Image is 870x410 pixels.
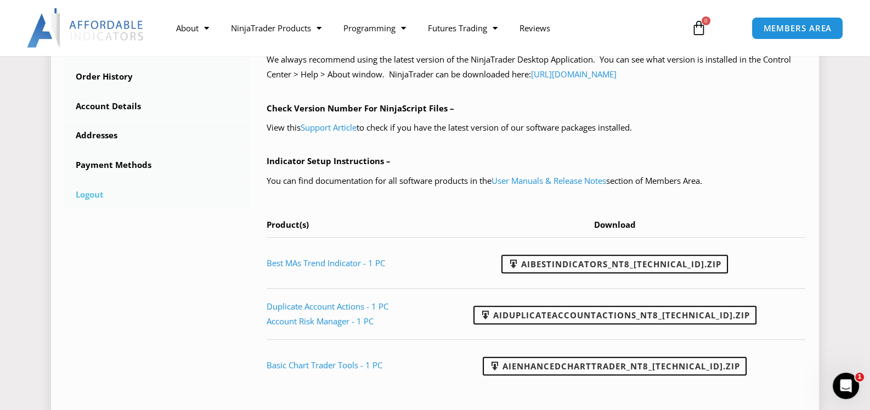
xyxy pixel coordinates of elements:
[509,15,561,41] a: Reviews
[531,69,617,80] a: [URL][DOMAIN_NAME]
[267,52,806,83] p: We always recommend using the latest version of the NinjaTrader Desktop Application. You can see ...
[65,92,250,121] a: Account Details
[267,103,454,114] b: Check Version Number For NinjaScript Files –
[65,181,250,209] a: Logout
[65,63,250,91] a: Order History
[675,12,723,44] a: 0
[165,15,220,41] a: About
[473,306,756,324] a: AIDuplicateAccountActions_NT8_[TECHNICAL_ID].zip
[267,219,309,230] span: Product(s)
[220,15,332,41] a: NinjaTrader Products
[417,15,509,41] a: Futures Trading
[65,121,250,150] a: Addresses
[763,24,832,32] span: MEMBERS AREA
[27,8,145,48] img: LogoAI | Affordable Indicators – NinjaTrader
[594,219,636,230] span: Download
[267,360,382,370] a: Basic Chart Trader Tools - 1 PC
[833,373,859,399] iframe: Intercom live chat
[267,316,374,327] a: Account Risk Manager - 1 PC
[267,301,388,312] a: Duplicate Account Actions - 1 PC
[492,175,606,186] a: User Manuals & Release Notes
[501,255,728,273] a: AIBestIndicators_NT8_[TECHNICAL_ID].zip
[702,16,710,25] span: 0
[267,155,391,166] b: Indicator Setup Instructions –
[332,15,417,41] a: Programming
[65,151,250,179] a: Payment Methods
[752,17,843,40] a: MEMBERS AREA
[267,173,806,189] p: You can find documentation for all software products in the section of Members Area.
[483,357,747,375] a: AIEnhancedChartTrader_NT8_[TECHNICAL_ID].zip
[301,122,357,133] a: Support Article
[165,15,679,41] nav: Menu
[267,120,806,136] p: View this to check if you have the latest version of our software packages installed.
[855,373,864,381] span: 1
[267,257,385,268] a: Best MAs Trend Indicator - 1 PC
